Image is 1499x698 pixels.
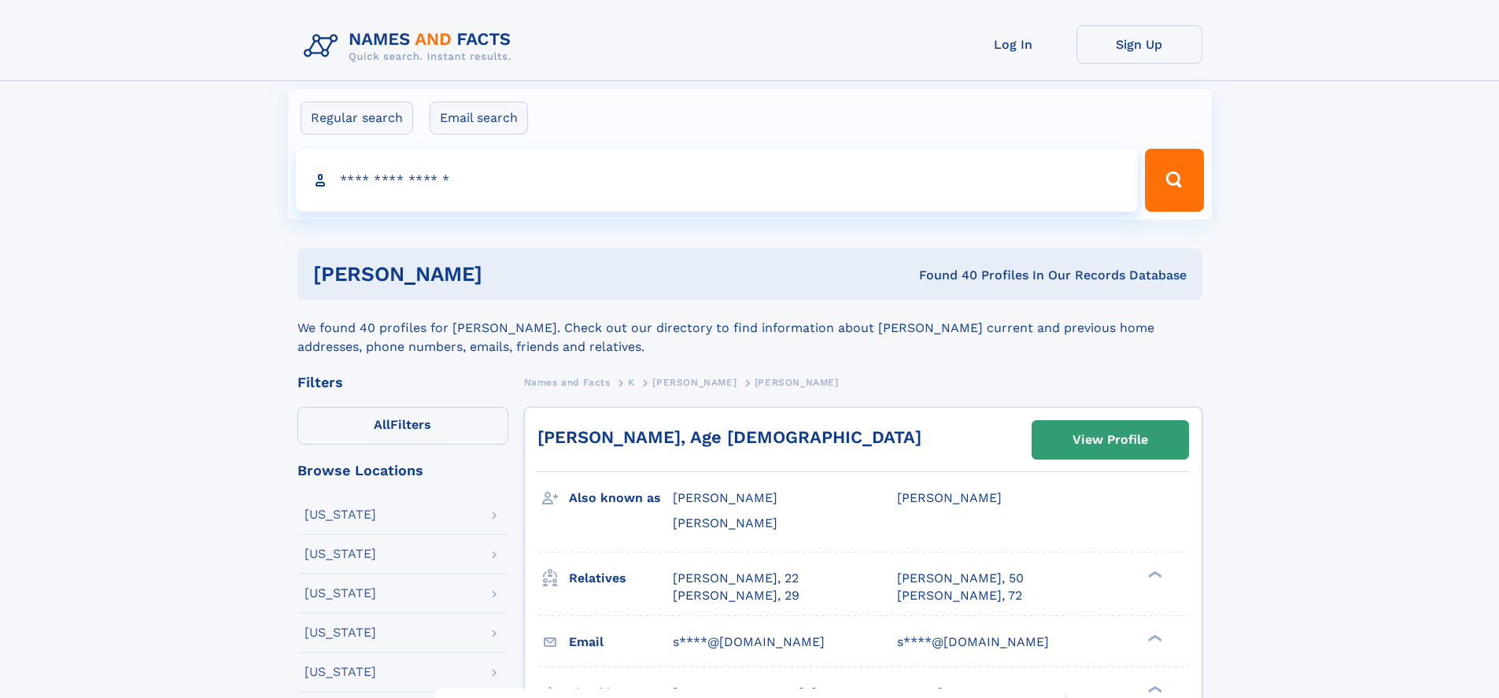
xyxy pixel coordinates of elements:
[297,407,508,445] label: Filters
[673,587,799,604] a: [PERSON_NAME], 29
[305,508,376,521] div: [US_STATE]
[1073,422,1148,458] div: View Profile
[297,375,508,390] div: Filters
[652,372,737,392] a: [PERSON_NAME]
[569,565,673,592] h3: Relatives
[569,485,673,511] h3: Also known as
[700,267,1187,284] div: Found 40 Profiles In Our Records Database
[305,626,376,639] div: [US_STATE]
[628,372,635,392] a: K
[897,490,1002,505] span: [PERSON_NAME]
[524,372,611,392] a: Names and Facts
[951,25,1076,64] a: Log In
[374,417,390,432] span: All
[313,264,701,284] h1: [PERSON_NAME]
[673,490,777,505] span: [PERSON_NAME]
[897,570,1024,587] a: [PERSON_NAME], 50
[305,666,376,678] div: [US_STATE]
[297,300,1202,356] div: We found 40 profiles for [PERSON_NAME]. Check out our directory to find information about [PERSON...
[652,377,737,388] span: [PERSON_NAME]
[1144,633,1163,643] div: ❯
[1144,569,1163,579] div: ❯
[1032,421,1188,459] a: View Profile
[301,102,413,135] label: Regular search
[569,629,673,656] h3: Email
[1076,25,1202,64] a: Sign Up
[430,102,528,135] label: Email search
[297,25,524,68] img: Logo Names and Facts
[897,587,1022,604] a: [PERSON_NAME], 72
[1145,149,1203,212] button: Search Button
[628,377,635,388] span: K
[296,149,1139,212] input: search input
[755,377,839,388] span: [PERSON_NAME]
[297,463,508,478] div: Browse Locations
[1144,684,1163,694] div: ❯
[305,548,376,560] div: [US_STATE]
[673,570,799,587] a: [PERSON_NAME], 22
[305,587,376,600] div: [US_STATE]
[673,515,777,530] span: [PERSON_NAME]
[537,427,921,447] a: [PERSON_NAME], Age [DEMOGRAPHIC_DATA]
